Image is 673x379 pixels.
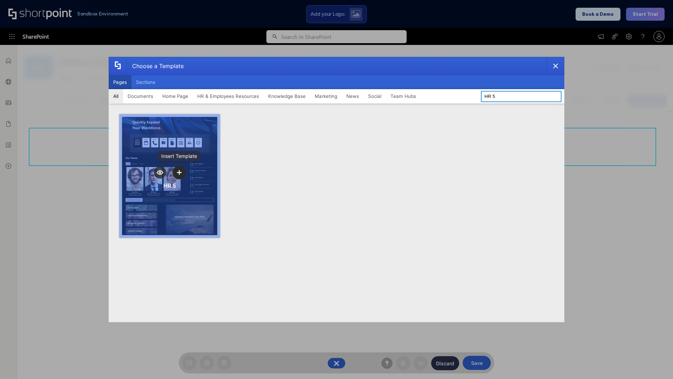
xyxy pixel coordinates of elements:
[131,75,160,89] button: Sections
[193,89,264,103] button: HR & Employees Resources
[481,91,562,102] input: Search
[363,89,386,103] button: Social
[386,89,421,103] button: Team Hubs
[127,57,184,75] div: Choose a Template
[109,89,123,103] button: All
[638,345,673,379] iframe: Chat Widget
[264,89,310,103] button: Knowledge Base
[158,89,193,103] button: Home Page
[310,89,342,103] button: Marketing
[342,89,363,103] button: News
[109,57,564,322] div: template selector
[163,182,176,189] div: HR 5
[109,75,131,89] button: Pages
[123,89,158,103] button: Documents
